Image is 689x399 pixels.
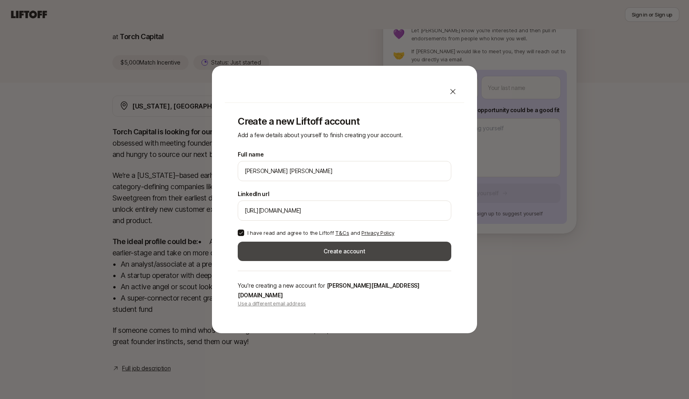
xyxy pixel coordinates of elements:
p: I have read and agree to the Liftoff and [247,229,394,237]
a: Privacy Policy [361,230,394,236]
p: You're creating a new account for [238,281,451,300]
p: Create a new Liftoff account [238,116,451,127]
label: LinkedIn url [238,189,270,199]
button: Create account [238,242,451,261]
p: Use a different email address [238,300,451,307]
input: e.g. https://www.linkedin.com/in/melanie-perkins [245,206,444,215]
input: e.g. Melanie Perkins [245,166,444,176]
button: I have read and agree to the Liftoff T&Cs and Privacy Policy [238,230,244,236]
a: T&Cs [335,230,349,236]
label: Full name [238,150,264,159]
span: [PERSON_NAME][EMAIL_ADDRESS][DOMAIN_NAME] [238,282,419,299]
p: We'll use [PERSON_NAME] as your preferred name. [238,183,378,184]
p: Add a few details about yourself to finish creating your account. [238,130,451,140]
